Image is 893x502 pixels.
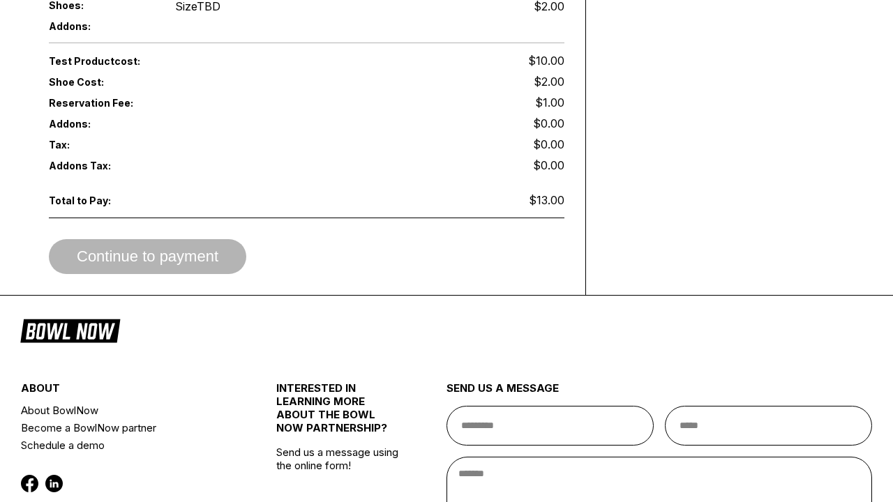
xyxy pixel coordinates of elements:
div: INTERESTED IN LEARNING MORE ABOUT THE BOWL NOW PARTNERSHIP? [276,381,404,446]
span: Addons: [49,20,152,32]
span: Shoe Cost: [49,76,152,88]
span: $0.00 [533,158,564,172]
a: About BowlNow [21,402,234,419]
span: $2.00 [534,75,564,89]
span: $13.00 [529,193,564,207]
span: Reservation Fee: [49,97,307,109]
a: Become a BowlNow partner [21,419,234,436]
span: $0.00 [533,137,564,151]
span: Addons Tax: [49,160,152,172]
span: Addons: [49,118,152,130]
span: $10.00 [528,54,564,68]
span: Test Product cost: [49,55,307,67]
span: Total to Pay: [49,195,152,206]
div: send us a message [446,381,872,406]
div: about [21,381,234,402]
a: Schedule a demo [21,436,234,454]
span: Tax: [49,139,152,151]
span: $1.00 [535,96,564,109]
span: $0.00 [533,116,564,130]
